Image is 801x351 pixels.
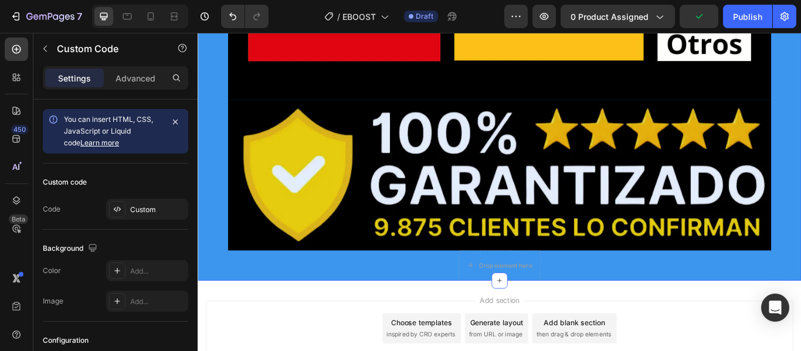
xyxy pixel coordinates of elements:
[43,265,61,276] div: Color
[221,5,269,28] div: Undo/Redo
[723,5,772,28] button: Publish
[64,115,153,147] span: You can insert HTML, CSS, JavaScript or Liquid code
[324,306,380,318] span: Add section
[571,11,649,23] span: 0 product assigned
[198,33,801,351] iframe: Design area
[80,138,119,147] a: Learn more
[318,332,379,344] div: Generate layout
[130,297,185,307] div: Add...
[43,335,89,346] div: Configuration
[130,205,185,215] div: Custom
[11,125,28,134] div: 450
[43,241,100,257] div: Background
[733,11,762,23] div: Publish
[5,5,87,28] button: 7
[561,5,675,28] button: 0 product assigned
[77,9,82,23] p: 7
[116,72,155,84] p: Advanced
[57,42,157,56] p: Custom Code
[416,11,433,22] span: Draft
[130,266,185,277] div: Add...
[226,332,297,344] div: Choose templates
[58,72,91,84] p: Settings
[761,294,789,322] div: Open Intercom Messenger
[337,11,340,23] span: /
[9,214,28,224] div: Beta
[43,204,60,214] div: Code
[342,11,376,23] span: EBOOST
[43,296,63,306] div: Image
[328,267,390,276] div: Drop element here
[43,177,87,188] div: Custom code
[403,332,475,344] div: Add blank section
[35,78,668,254] img: Eboost_15.webp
